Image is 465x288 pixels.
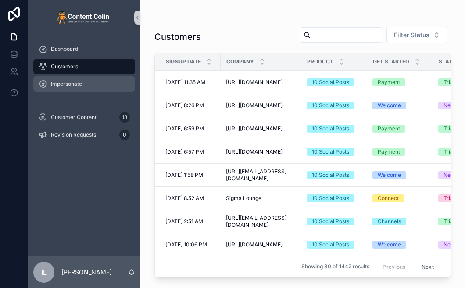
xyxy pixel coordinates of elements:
span: [URL][EMAIL_ADDRESS][DOMAIN_NAME] [226,214,296,228]
span: [URL][DOMAIN_NAME] [226,241,283,248]
div: Trial [444,78,454,86]
span: [DATE] 1:58 PM [165,172,203,179]
div: Payment [378,125,400,133]
div: Welcome [378,171,401,179]
div: Trial [444,125,454,133]
span: [DATE] 8:52 AM [165,195,204,202]
a: Revision Requests0 [33,127,135,143]
p: [PERSON_NAME] [61,268,112,277]
div: New [444,102,455,109]
button: Next [415,260,440,274]
h1: Customers [154,31,201,43]
div: 10 Social Posts [312,218,349,225]
span: Filter Status [394,31,429,39]
a: Customers [33,59,135,74]
span: [URL][EMAIL_ADDRESS][DOMAIN_NAME] [226,168,296,182]
span: Product [307,58,333,65]
span: Sigma Lounge [226,195,261,202]
span: Signup Date [166,58,201,65]
div: Connect [378,194,399,202]
span: Impersonate [51,81,82,88]
span: Customers [51,63,78,70]
span: [DATE] 10:06 PM [165,241,207,248]
div: 10 Social Posts [312,148,349,156]
span: [DATE] 6:59 PM [165,125,204,132]
div: 13 [119,112,130,123]
a: Customer Content13 [33,109,135,125]
div: 10 Social Posts [312,171,349,179]
span: Showing 30 of 1442 results [301,263,369,270]
div: Payment [378,148,400,156]
img: App logo [57,11,111,25]
span: [DATE] 2:51 AM [165,218,203,225]
span: [URL][DOMAIN_NAME] [226,79,283,86]
span: [DATE] 8:26 PM [165,102,204,109]
a: Impersonate [33,76,135,92]
span: IL [41,267,47,277]
span: [URL][DOMAIN_NAME] [226,102,283,109]
div: 10 Social Posts [312,102,349,109]
span: Get Started [373,58,409,65]
span: Revision Requests [51,131,96,138]
div: 0 [119,130,130,140]
button: Select Button [386,27,447,43]
div: Welcome [378,241,401,249]
div: 10 Social Posts [312,194,349,202]
span: Status [439,58,460,65]
div: Welcome [378,102,401,109]
div: 10 Social Posts [312,78,349,86]
div: 10 Social Posts [312,241,349,249]
div: Payment [378,78,400,86]
span: [DATE] 11:35 AM [165,79,205,86]
span: Dashboard [51,46,78,53]
div: scrollable content [28,35,140,154]
span: [URL][DOMAIN_NAME] [226,148,283,155]
a: Dashboard [33,41,135,57]
span: [DATE] 6:57 PM [165,148,204,155]
div: 10 Social Posts [312,125,349,133]
span: Customer Content [51,114,97,121]
div: New [444,241,455,249]
div: New [444,171,455,179]
span: [URL][DOMAIN_NAME] [226,125,283,132]
div: Trial [444,148,454,156]
div: Channels [378,218,401,225]
span: Company [226,58,254,65]
div: Trial [444,218,454,225]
